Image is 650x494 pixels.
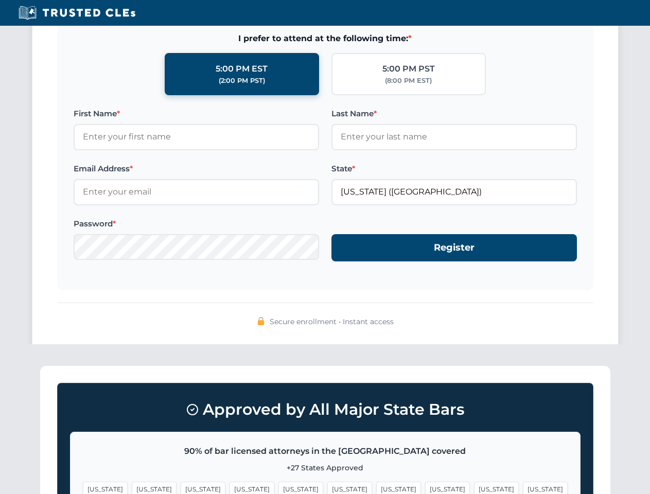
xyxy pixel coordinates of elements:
[331,234,577,261] button: Register
[74,32,577,45] span: I prefer to attend at the following time:
[385,76,432,86] div: (8:00 PM EST)
[331,179,577,205] input: Florida (FL)
[74,218,319,230] label: Password
[74,179,319,205] input: Enter your email
[382,62,435,76] div: 5:00 PM PST
[257,317,265,325] img: 🔒
[219,76,265,86] div: (2:00 PM PST)
[74,108,319,120] label: First Name
[74,124,319,150] input: Enter your first name
[15,5,138,21] img: Trusted CLEs
[331,163,577,175] label: State
[216,62,268,76] div: 5:00 PM EST
[74,163,319,175] label: Email Address
[331,108,577,120] label: Last Name
[83,445,568,458] p: 90% of bar licensed attorneys in the [GEOGRAPHIC_DATA] covered
[331,124,577,150] input: Enter your last name
[70,396,581,424] h3: Approved by All Major State Bars
[83,462,568,473] p: +27 States Approved
[270,316,394,327] span: Secure enrollment • Instant access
